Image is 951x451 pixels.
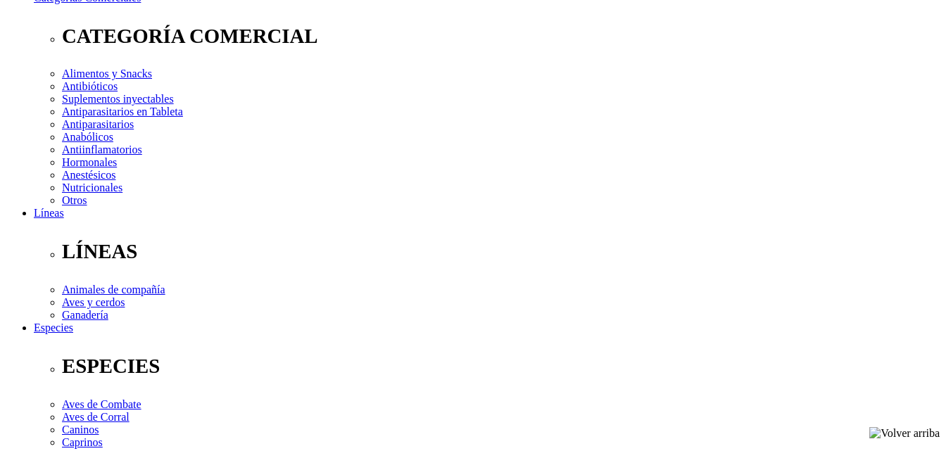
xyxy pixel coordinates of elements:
a: Ganadería [62,309,108,321]
a: Aves de Combate [62,398,141,410]
a: Suplementos inyectables [62,93,174,105]
a: Animales de compañía [62,284,165,296]
a: Nutricionales [62,182,122,193]
a: Antiparasitarios [62,118,134,130]
a: Caprinos [62,436,103,448]
p: CATEGORÍA COMERCIAL [62,25,945,48]
p: LÍNEAS [62,240,945,263]
a: Aves y cerdos [62,296,125,308]
a: Caninos [62,424,99,436]
img: Volver arriba [869,427,940,440]
a: Antiinflamatorios [62,144,142,155]
a: Líneas [34,207,64,219]
a: Anestésicos [62,169,115,181]
a: Anabólicos [62,131,113,143]
a: Antibióticos [62,80,118,92]
a: Antiparasitarios en Tableta [62,106,183,117]
a: Especies [34,322,73,334]
a: Alimentos y Snacks [62,68,152,80]
p: ESPECIES [62,355,945,378]
a: Hormonales [62,156,117,168]
a: Aves de Corral [62,411,130,423]
a: Otros [62,194,87,206]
